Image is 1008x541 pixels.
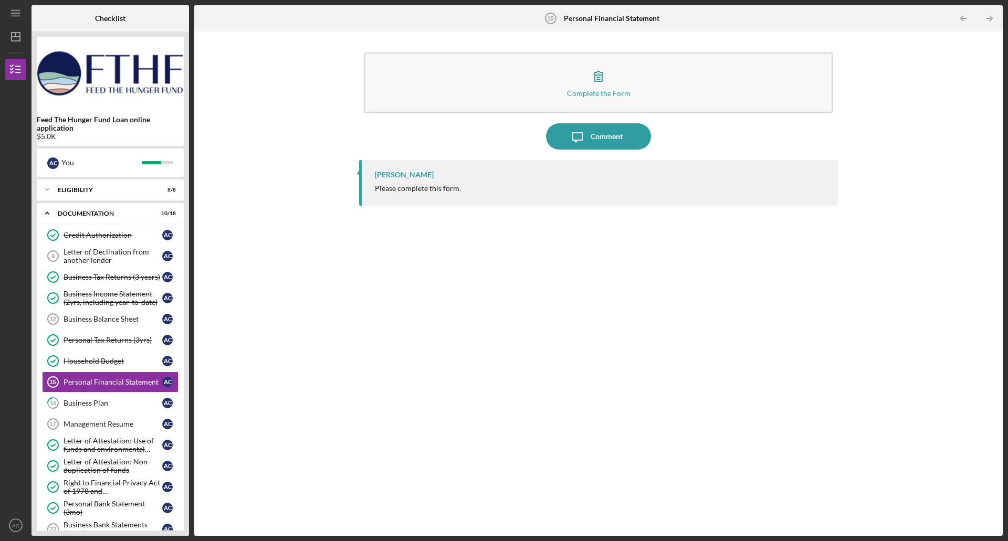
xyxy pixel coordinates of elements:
tspan: 9 [51,253,55,259]
div: A C [47,157,59,169]
a: Right to Financial Privacy Act of 1978 and AcknowledgementAC [42,476,178,497]
div: Personal Bank Statement (3mo) [64,500,162,516]
tspan: 17 [49,421,56,427]
div: A C [162,335,173,345]
img: Product logo [37,42,184,105]
div: Personal Tax Returns (3yrs) [64,336,162,344]
div: Business Income Statement (2yrs, including year-to-date) [64,290,162,306]
div: Complete the Form [567,89,631,97]
tspan: 22 [50,526,56,532]
div: Comment [591,123,623,150]
div: Eligibility [58,187,150,193]
div: Business Plan [64,399,162,407]
div: Credit Authorization [64,231,162,239]
a: Letter of Attestation: Use of funds and environmental complianceAC [42,434,178,455]
div: $5.0K [37,132,184,141]
div: [PERSON_NAME] [375,171,434,179]
tspan: 16 [50,400,57,407]
div: Management Resume [64,420,162,428]
div: A C [162,356,173,366]
div: Please complete this form. [375,184,461,193]
div: Letter of Declination from another lender [64,248,162,264]
div: Business Tax Returns (3 years) [64,273,162,281]
a: 16Business PlanAC [42,393,178,413]
div: A C [162,503,173,513]
a: Business Income Statement (2yrs, including year-to-date)AC [42,288,178,309]
div: A C [162,461,173,471]
a: Household BudgetAC [42,351,178,372]
b: Personal Financial Statement [564,14,659,23]
div: A C [162,482,173,492]
a: 15Personal Financial StatementAC [42,372,178,393]
div: A C [162,272,173,282]
a: Business Tax Returns (3 years)AC [42,267,178,288]
div: Household Budget [64,357,162,365]
div: 10 / 18 [157,210,176,217]
a: 12Business Balance SheetAC [42,309,178,330]
div: Letter of Attestation: Use of funds and environmental compliance [64,437,162,453]
div: Business Bank Statements (3mos) [64,521,162,537]
a: Letter of Attestation: Non-duplication of fundsAC [42,455,178,476]
b: Checklist [95,14,125,23]
div: A C [162,440,173,450]
div: A C [162,314,173,324]
tspan: 15 [547,15,553,22]
div: A C [162,251,173,261]
a: 9Letter of Declination from another lenderAC [42,246,178,267]
div: Letter of Attestation: Non-duplication of funds [64,458,162,474]
div: You [61,154,142,172]
div: 8 / 8 [157,187,176,193]
div: Personal Financial Statement [64,378,162,386]
a: 22Business Bank Statements (3mos)AC [42,518,178,539]
div: A C [162,398,173,408]
div: Right to Financial Privacy Act of 1978 and Acknowledgement [64,479,162,495]
a: Personal Bank Statement (3mo)AC [42,497,178,518]
button: Comment [546,123,651,150]
div: A C [162,377,173,387]
div: A C [162,230,173,240]
a: Personal Tax Returns (3yrs)AC [42,330,178,351]
a: Credit AuthorizationAC [42,225,178,246]
div: Documentation [58,210,150,217]
button: Complete the Form [364,52,833,113]
tspan: 15 [49,379,56,385]
div: A C [162,419,173,429]
button: AC [5,515,26,536]
div: A C [162,293,173,303]
b: Feed The Hunger Fund Loan online application [37,115,184,132]
tspan: 12 [49,316,56,322]
div: Business Balance Sheet [64,315,162,323]
div: A C [162,524,173,534]
a: 17Management ResumeAC [42,413,178,434]
text: AC [12,523,19,528]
